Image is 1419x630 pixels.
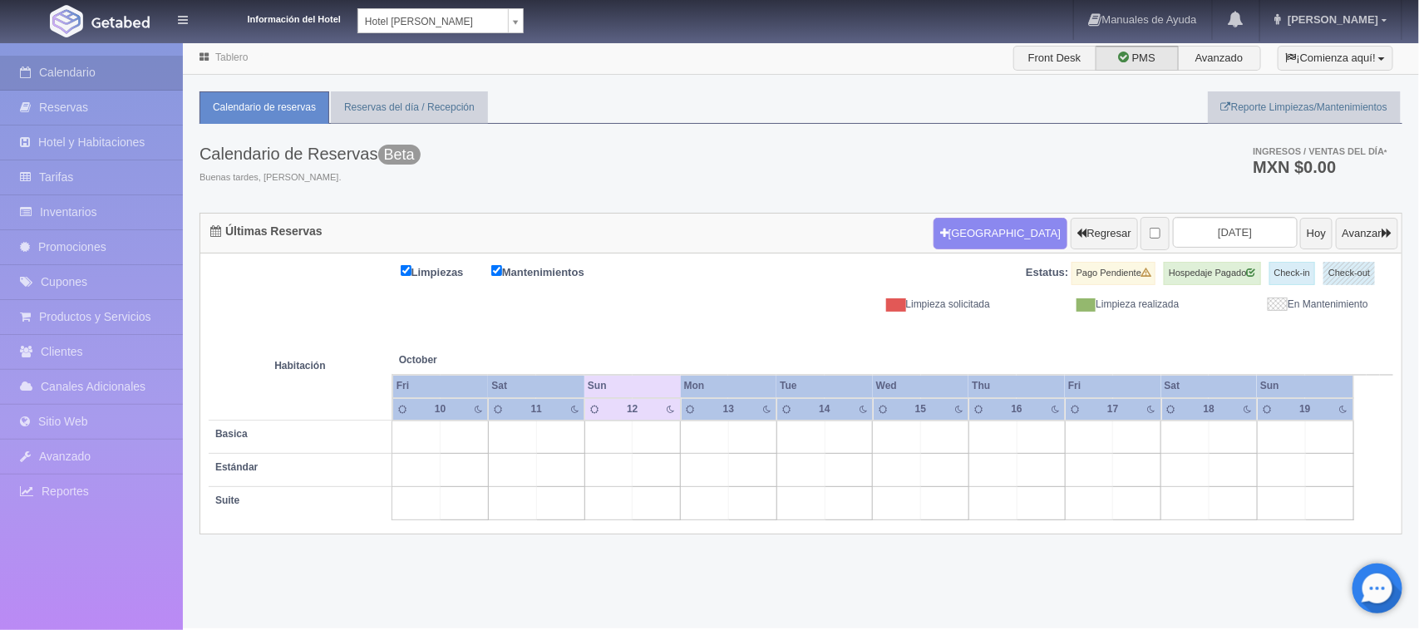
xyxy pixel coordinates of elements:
th: Wed [873,375,969,397]
span: Hotel [PERSON_NAME] [365,9,501,34]
span: Buenas tardes, [PERSON_NAME]. [200,171,421,185]
a: Calendario de reservas [200,91,329,124]
label: Front Desk [1013,46,1096,71]
span: [PERSON_NAME] [1284,13,1378,26]
div: 14 [810,402,839,416]
div: Limpieza realizada [1003,298,1192,312]
th: Mon [681,375,777,397]
th: Sat [488,375,584,397]
label: PMS [1096,46,1179,71]
div: 13 [714,402,743,416]
a: Hotel [PERSON_NAME] [357,8,524,33]
label: Avanzado [1178,46,1261,71]
span: Ingresos / Ventas del día [1253,146,1387,156]
input: Limpiezas [401,265,411,276]
div: Limpieza solicitada [814,298,1003,312]
th: Fri [1065,375,1161,397]
label: Estatus: [1026,265,1068,281]
button: Hoy [1300,218,1333,249]
span: October [399,353,578,367]
a: Reservas del día / Recepción [331,91,488,124]
div: 18 [1195,402,1224,416]
th: Tue [776,375,873,397]
th: Sun [1257,375,1353,397]
div: 17 [1098,402,1127,416]
label: Limpiezas [401,262,489,281]
th: Sat [1161,375,1258,397]
div: 10 [426,402,455,416]
div: 12 [618,402,647,416]
label: Check-in [1269,262,1315,285]
b: Suite [215,495,239,506]
button: Regresar [1071,218,1138,249]
div: 16 [1003,402,1032,416]
strong: Habitación [274,360,325,372]
b: Basica [215,428,248,440]
h3: Calendario de Reservas [200,145,421,163]
th: Fri [392,375,489,397]
h4: Últimas Reservas [210,225,323,238]
a: Tablero [215,52,248,63]
div: 15 [906,402,935,416]
span: Beta [378,145,421,165]
div: En Mantenimiento [1192,298,1382,312]
b: Estándar [215,461,258,473]
img: Getabed [91,16,150,28]
h3: MXN $0.00 [1253,159,1387,175]
dt: Información del Hotel [208,8,341,27]
label: Pago Pendiente [1072,262,1155,285]
button: ¡Comienza aquí! [1278,46,1393,71]
div: 19 [1290,402,1319,416]
input: Mantenimientos [491,265,502,276]
div: 11 [522,402,551,416]
a: Reporte Limpiezas/Mantenimientos [1208,91,1401,124]
button: [GEOGRAPHIC_DATA] [934,218,1067,249]
label: Mantenimientos [491,262,609,281]
button: Avanzar [1336,218,1398,249]
th: Sun [584,375,681,397]
label: Check-out [1323,262,1375,285]
label: Hospedaje Pagado [1164,262,1261,285]
img: Getabed [50,5,83,37]
th: Thu [968,375,1065,397]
